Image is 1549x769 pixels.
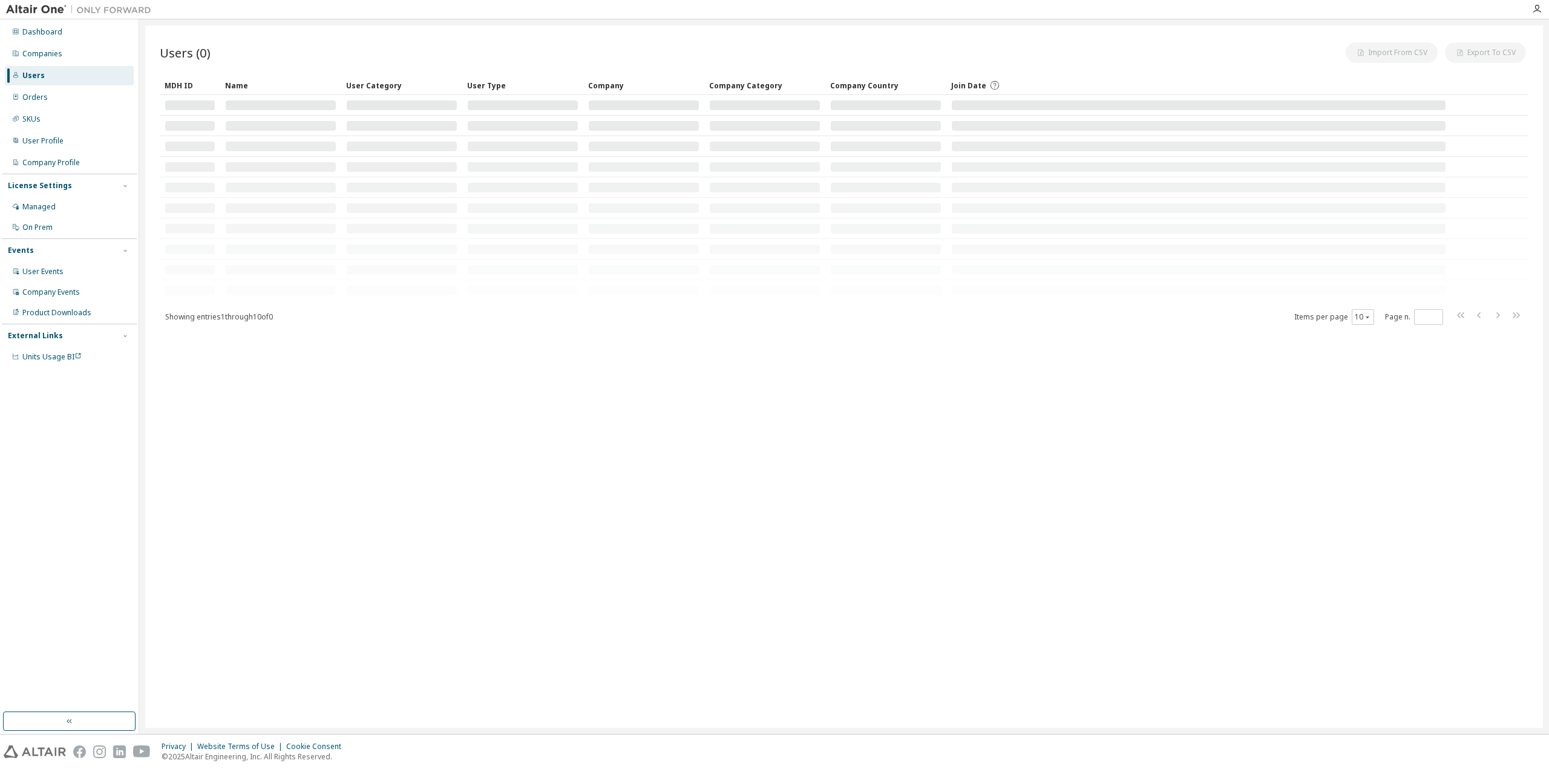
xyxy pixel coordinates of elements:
img: instagram.svg [93,745,106,758]
button: Import From CSV [1346,42,1438,63]
div: Company [588,76,699,95]
button: 10 [1355,312,1371,322]
div: User Category [346,76,457,95]
div: User Profile [22,136,64,146]
span: Join Date [951,80,986,91]
div: Privacy [162,742,197,751]
div: License Settings [8,181,72,191]
div: Companies [22,49,62,59]
div: SKUs [22,114,41,124]
p: © 2025 Altair Engineering, Inc. All Rights Reserved. [162,751,349,762]
img: linkedin.svg [113,745,126,758]
div: Website Terms of Use [197,742,286,751]
svg: Date when the user was first added or directly signed up. If the user was deleted and later re-ad... [989,80,1000,91]
div: Users [22,71,45,80]
div: Managed [22,202,56,212]
div: User Type [467,76,578,95]
div: Name [225,76,336,95]
div: Company Country [830,76,942,95]
span: Showing entries 1 through 10 of 0 [165,312,273,322]
span: Users (0) [160,44,211,61]
img: youtube.svg [133,745,151,758]
div: Company Profile [22,158,80,168]
img: altair_logo.svg [4,745,66,758]
div: MDH ID [165,76,215,95]
span: Items per page [1294,309,1374,325]
span: Units Usage BI [22,352,82,362]
img: Altair One [6,4,157,16]
div: Company Category [709,76,820,95]
div: Cookie Consent [286,742,349,751]
span: Page n. [1385,309,1443,325]
div: Events [8,246,34,255]
div: Product Downloads [22,308,91,318]
div: External Links [8,331,63,341]
div: Dashboard [22,27,62,37]
div: Company Events [22,287,80,297]
div: Orders [22,93,48,102]
div: User Events [22,267,64,277]
img: facebook.svg [73,745,86,758]
button: Export To CSV [1445,42,1526,63]
div: On Prem [22,223,53,232]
